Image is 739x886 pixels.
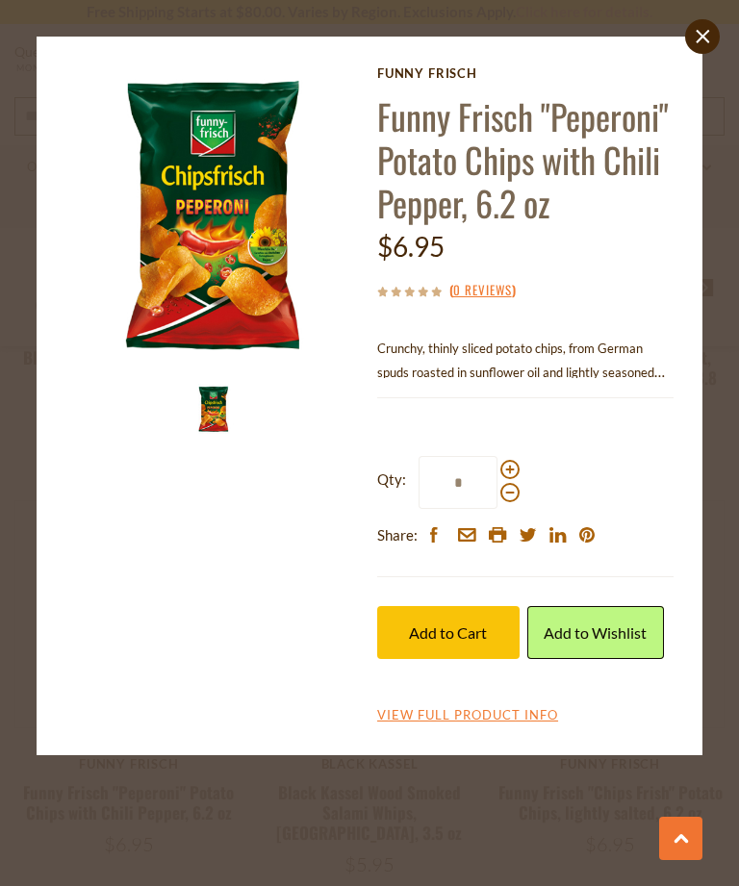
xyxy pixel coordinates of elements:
input: Qty: [419,456,497,509]
strong: Qty: [377,468,406,492]
a: Funny Frisch "Peperoni" Potato Chips with Chili Pepper, 6.2 oz [377,90,669,228]
button: Add to Cart [377,606,520,659]
a: Funny Frisch [377,65,674,81]
span: ( ) [449,280,516,299]
img: Funny Frisch Chipsfrisch Peperoni [189,384,239,434]
span: $6.95 [377,230,445,263]
span: Add to Cart [409,623,487,642]
img: Funny Frisch Chipsfrisch Peperoni [65,65,362,362]
a: View Full Product Info [377,707,558,724]
span: Share: [377,523,418,547]
span: Crunchy, thinly sliced potato chips, from German spuds roasted in sunflower oil and lightly seaso... [377,341,672,452]
a: 0 Reviews [453,280,512,301]
a: Add to Wishlist [527,606,665,659]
